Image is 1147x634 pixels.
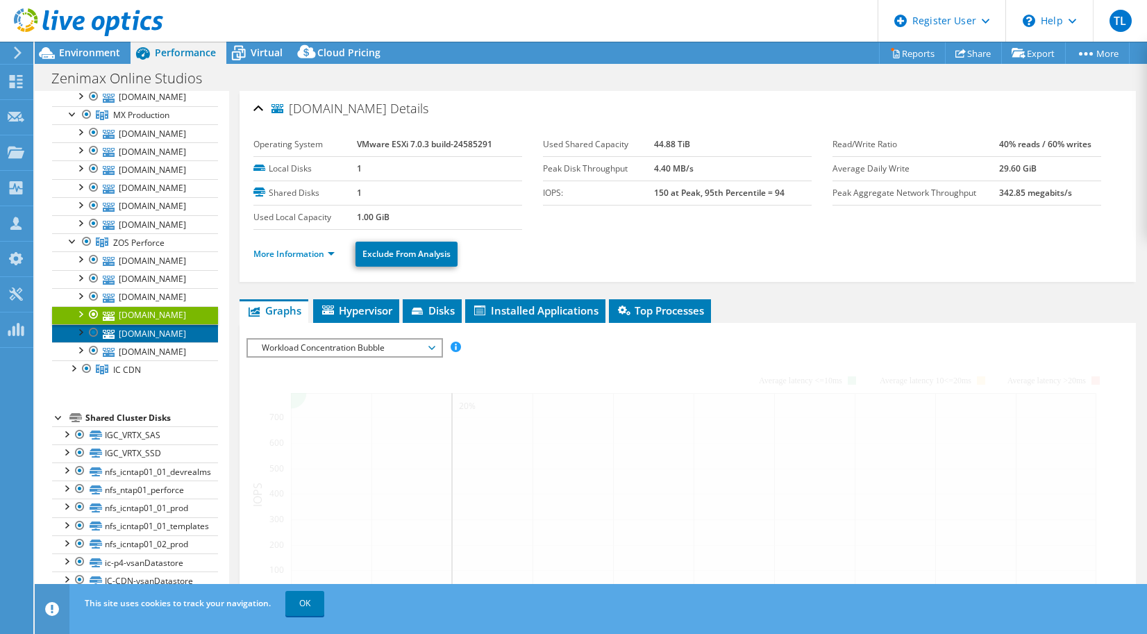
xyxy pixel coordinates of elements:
[52,288,218,306] a: [DOMAIN_NAME]
[832,137,999,151] label: Read/Write Ratio
[832,162,999,176] label: Average Daily Write
[52,553,218,572] a: ic-p4-vsanDatastore
[255,340,433,356] span: Workload Concentration Bubble
[253,162,357,176] label: Local Disks
[45,71,224,86] h1: Zenimax Online Studios
[654,162,694,174] b: 4.40 MB/s
[999,138,1091,150] b: 40% reads / 60% writes
[253,248,335,260] a: More Information
[52,324,218,342] a: [DOMAIN_NAME]
[253,186,357,200] label: Shared Disks
[85,597,271,609] span: This site uses cookies to track your navigation.
[52,251,218,269] a: [DOMAIN_NAME]
[52,179,218,197] a: [DOMAIN_NAME]
[357,162,362,174] b: 1
[155,46,216,59] span: Performance
[52,342,218,360] a: [DOMAIN_NAME]
[52,426,218,444] a: IGC_VRTX_SAS
[543,186,654,200] label: IOPS:
[59,46,120,59] span: Environment
[616,303,704,317] span: Top Processes
[52,233,218,251] a: ZOS Perforce
[52,517,218,535] a: nfs_icntap01_01_templates
[390,100,428,117] span: Details
[654,138,690,150] b: 44.88 TiB
[1001,42,1066,64] a: Export
[1065,42,1130,64] a: More
[253,137,357,151] label: Operating System
[999,187,1072,199] b: 342.85 megabits/s
[357,187,362,199] b: 1
[113,364,141,376] span: IC CDN
[52,215,218,233] a: [DOMAIN_NAME]
[52,444,218,462] a: IGC_VRTX_SSD
[52,270,218,288] a: [DOMAIN_NAME]
[52,462,218,481] a: nfs_icntap01_01_devrealms
[113,237,165,249] span: ZOS Perforce
[52,142,218,160] a: [DOMAIN_NAME]
[271,102,387,116] span: [DOMAIN_NAME]
[251,46,283,59] span: Virtual
[52,160,218,178] a: [DOMAIN_NAME]
[999,162,1037,174] b: 29.60 GiB
[285,591,324,616] a: OK
[52,306,218,324] a: [DOMAIN_NAME]
[1023,15,1035,27] svg: \n
[52,499,218,517] a: nfs_icntap01_01_prod
[654,187,785,199] b: 150 at Peak, 95th Percentile = 94
[410,303,455,317] span: Disks
[320,303,392,317] span: Hypervisor
[357,138,492,150] b: VMware ESXi 7.0.3 build-24585291
[543,162,654,176] label: Peak Disk Throughput
[317,46,380,59] span: Cloud Pricing
[113,109,169,121] span: MX Production
[253,210,357,224] label: Used Local Capacity
[832,186,999,200] label: Peak Aggregate Network Throughput
[52,481,218,499] a: nfs_ntap01_perforce
[472,303,598,317] span: Installed Applications
[52,535,218,553] a: nfs_icntap01_02_prod
[52,360,218,378] a: IC CDN
[543,137,654,151] label: Used Shared Capacity
[52,197,218,215] a: [DOMAIN_NAME]
[1110,10,1132,32] span: TL
[246,303,301,317] span: Graphs
[355,242,458,267] a: Exclude From Analysis
[85,410,218,426] div: Shared Cluster Disks
[52,124,218,142] a: [DOMAIN_NAME]
[52,572,218,590] a: IC-CDN-vsanDatastore
[945,42,1002,64] a: Share
[357,211,390,223] b: 1.00 GiB
[879,42,946,64] a: Reports
[52,106,218,124] a: MX Production
[52,88,218,106] a: [DOMAIN_NAME]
